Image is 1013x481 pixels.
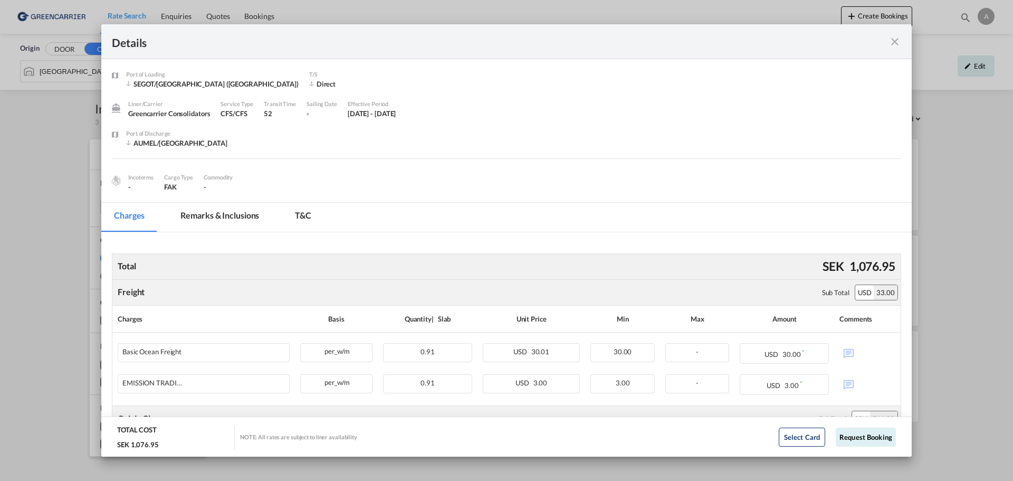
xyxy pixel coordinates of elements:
span: - [696,347,699,356]
div: Unit Price [483,311,580,327]
md-dialog: Port of Loading ... [101,24,912,457]
md-tab-item: Charges [101,203,157,232]
div: No Comments Available [839,374,895,393]
div: Basis [300,311,372,327]
div: Amount [740,311,829,327]
div: NOTE: All rates are subject to liner availability [240,433,357,441]
span: 30.01 [531,347,550,356]
md-pagination-wrapper: Use the left and right arrow keys to navigate between tabs [101,203,335,232]
span: 3.00 [616,379,630,387]
div: AUMEL/Melbourne [126,138,227,148]
div: Basic Ocean Freight [122,348,181,356]
span: - [696,379,699,387]
div: Min [590,311,655,327]
div: Cargo Type [164,173,193,182]
div: 33.00 [874,285,897,300]
span: CFS/CFS [221,109,247,118]
md-tab-item: T&C [282,203,324,232]
span: USD [764,350,781,359]
button: Request Booking [836,428,896,447]
div: Commodity [204,173,233,182]
div: SEK [820,255,847,277]
th: Comments [834,306,901,333]
sup: Minimum amount [800,380,802,386]
div: Sailing Date [307,99,337,109]
div: 761.58 [870,411,897,426]
div: Incoterms [128,173,154,182]
div: Effective Period [348,99,396,109]
div: per_w/m [301,344,372,357]
div: - [307,109,337,118]
div: Direct [309,79,394,89]
div: TOTAL COST [117,425,157,440]
div: 1,076.95 [847,255,898,277]
img: cargo.png [110,175,122,186]
span: 0.91 [421,379,435,387]
span: USD [767,381,783,390]
div: Freight [118,286,145,298]
span: 3.00 [785,381,799,390]
span: 3.00 [533,379,548,387]
div: USD [855,285,874,300]
span: - [204,183,206,191]
div: Quantity | Slab [383,311,472,327]
div: SEK [852,411,870,426]
div: Charges [118,311,290,327]
div: Greencarrier Consolidators [128,109,210,118]
div: 52 [264,109,296,118]
div: per_w/m [301,375,372,388]
div: Max [665,311,730,327]
div: Total [115,258,139,275]
div: 1 Aug 2025 - 31 Aug 2025 [348,109,396,118]
div: Service Type [221,99,253,109]
span: 0.91 [421,347,435,356]
div: SEGOT/Gothenburg (Goteborg) [126,79,299,89]
div: Origin Charges [118,413,174,425]
div: FAK [164,182,193,192]
md-icon: icon-close fg-AAA8AD m-0 cursor [888,35,901,48]
sup: Minimum amount [802,348,804,355]
div: Port of Discharge [126,129,227,138]
md-tab-item: Remarks & Inclusions [168,203,272,232]
div: Transit Time [264,99,296,109]
div: Liner/Carrier [128,99,210,109]
div: Port of Loading [126,70,299,79]
div: SEK 1,076.95 [117,440,159,449]
div: Sub Total [822,288,849,297]
div: EMISSION TRADING SYSTEM (ETS) [122,379,186,387]
div: T/S [309,70,394,79]
div: No Comments Available [839,343,895,362]
div: Details [112,35,822,48]
span: USD [513,347,530,356]
div: - [128,182,154,192]
span: 30.00 [614,347,632,356]
div: Sub Total [819,414,846,423]
span: 30.00 [782,350,801,359]
span: USD [515,379,532,387]
button: Select Card [779,428,825,447]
